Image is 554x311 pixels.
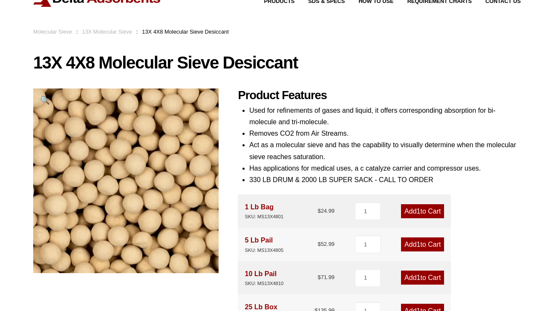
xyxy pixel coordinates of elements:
div: SKU: MS13X4805 [245,246,283,254]
li: Used for refinements of gases and liquid, it offers corresponding absorption for bi-molecule and ... [249,105,521,128]
span: 1 [417,274,421,281]
span: $ [317,208,320,214]
span: 🔍 [40,96,50,105]
div: SKU: MS13X4810 [245,280,283,288]
h2: Product Features [238,88,521,103]
div: 5 Lb Pail [245,234,283,254]
bdi: 24.99 [317,208,335,214]
div: 1 Lb Bag [245,201,283,221]
bdi: 71.99 [317,274,335,280]
span: 1 [417,241,421,248]
span: 1 [417,208,421,215]
li: Has applications for medical uses, a c catalyze carrier and compressor uses. [249,163,521,174]
span: : [136,29,138,35]
span: 13X 4X8 Molecular Sieve Desiccant [142,29,228,35]
li: 330 LB DRUM & 2000 LB SUPER SACK - CALL TO ORDER [249,174,521,185]
li: Removes CO2 from Air Streams. [249,128,521,139]
div: 10 Lb Pail [245,268,283,288]
div: SKU: MS13X4801 [245,213,283,221]
a: Add1to Cart [401,237,444,251]
span: $ [317,241,320,247]
h1: 13X 4X8 Molecular Sieve Desiccant [33,54,521,71]
bdi: 52.99 [317,241,335,247]
li: Act as a molecular sieve and has the capability to visually determine when the molecular sieve re... [249,139,521,162]
span: : [76,29,78,35]
a: Molecular Sieve [33,29,72,35]
span: $ [317,274,320,280]
a: Add1to Cart [401,204,444,218]
a: 13X Molecular Sieve [82,29,132,35]
a: View full-screen image gallery [33,88,57,112]
a: Add1to Cart [401,271,444,285]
